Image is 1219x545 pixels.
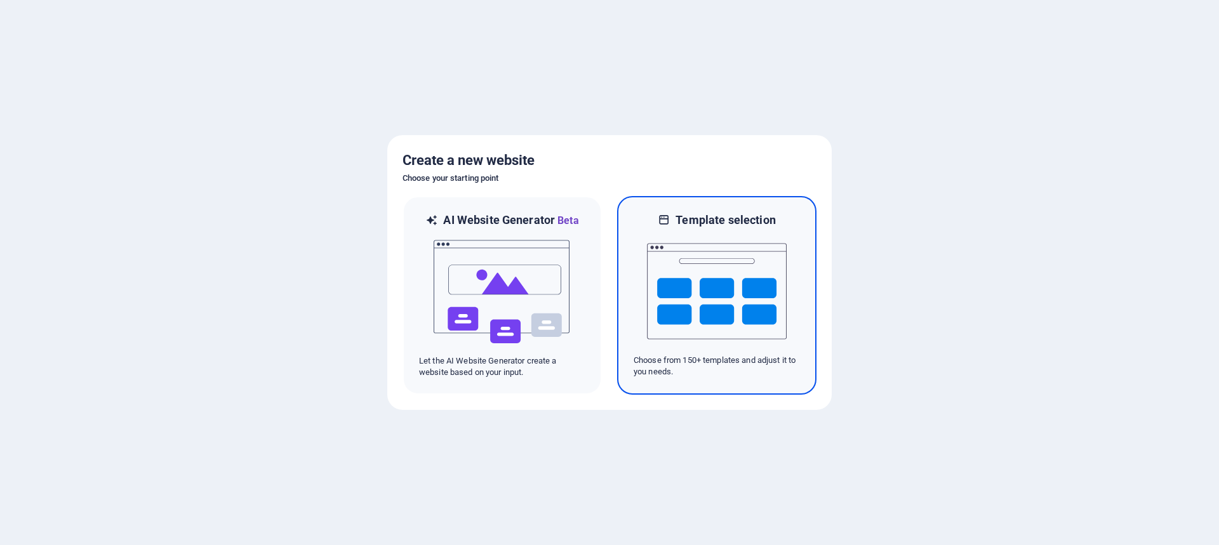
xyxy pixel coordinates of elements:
[443,213,578,228] h6: AI Website Generator
[403,171,816,186] h6: Choose your starting point
[676,213,775,228] h6: Template selection
[555,214,579,227] span: Beta
[419,355,585,378] p: Let the AI Website Generator create a website based on your input.
[403,150,816,171] h5: Create a new website
[432,228,572,355] img: ai
[403,196,602,395] div: AI Website GeneratorBetaaiLet the AI Website Generator create a website based on your input.
[634,355,800,378] p: Choose from 150+ templates and adjust it to you needs.
[617,196,816,395] div: Template selectionChoose from 150+ templates and adjust it to you needs.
